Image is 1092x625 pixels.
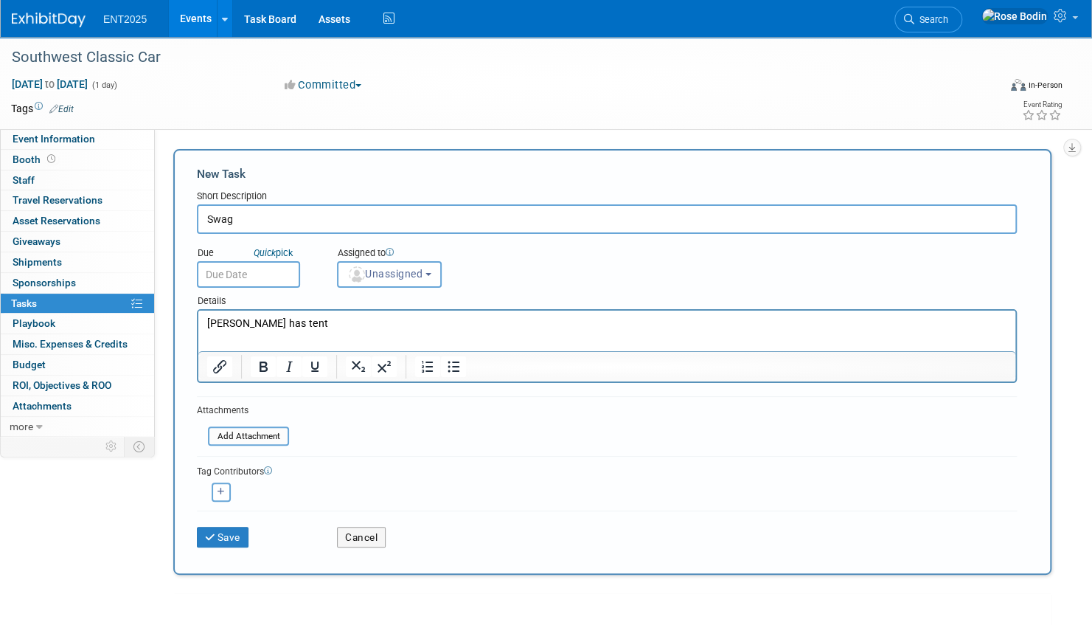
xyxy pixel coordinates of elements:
span: to [43,78,57,90]
a: Misc. Expenses & Credits [1,334,154,354]
span: Misc. Expenses & Credits [13,338,128,350]
input: Name of task or a short description [197,204,1017,234]
span: Tasks [11,297,37,309]
td: Tags [11,101,74,116]
a: Booth [1,150,154,170]
div: New Task [197,166,1017,182]
a: Shipments [1,252,154,272]
button: Insert/edit link [207,356,232,377]
div: Assigned to [337,246,526,261]
div: Tag Contributors [197,463,1017,478]
div: Short Description [197,190,1017,204]
a: Staff [1,170,154,190]
span: Asset Reservations [13,215,100,227]
i: Quick [254,247,276,258]
a: Playbook [1,314,154,334]
span: Unassigned [347,268,422,280]
button: Cancel [337,527,386,548]
span: more [10,421,33,432]
img: Rose Bodin [981,8,1048,24]
a: Quickpick [251,246,296,259]
div: Event Format [905,77,1063,99]
div: Southwest Classic Car [7,44,973,71]
span: ENT2025 [103,13,147,25]
button: Superscript [372,356,397,377]
button: Committed [279,77,367,93]
div: Due [197,246,315,261]
a: Edit [49,104,74,114]
span: Sponsorships [13,277,76,289]
button: Bullet list [441,356,466,377]
input: Due Date [197,261,300,288]
span: ROI, Objectives & ROO [13,379,111,391]
span: Booth not reserved yet [44,153,58,165]
a: Travel Reservations [1,190,154,210]
span: Booth [13,153,58,165]
div: Event Rating [1022,101,1062,108]
button: Save [197,527,248,548]
a: Tasks [1,294,154,314]
img: ExhibitDay [12,13,86,27]
a: Search [894,7,962,32]
img: Format-Inperson.png [1011,79,1026,91]
a: Event Information [1,129,154,149]
button: Unassigned [337,261,442,288]
span: Budget [13,359,46,370]
a: Sponsorships [1,273,154,293]
td: Toggle Event Tabs [125,437,155,456]
button: Underline [302,356,327,377]
button: Numbered list [415,356,440,377]
button: Subscript [346,356,371,377]
a: Budget [1,355,154,375]
div: Attachments [197,404,289,417]
span: Search [914,14,948,25]
button: Bold [251,356,276,377]
td: Personalize Event Tab Strip [99,437,125,456]
a: ROI, Objectives & ROO [1,376,154,396]
button: Italic [277,356,302,377]
span: Event Information [13,133,95,145]
a: more [1,417,154,437]
span: [DATE] [DATE] [11,77,88,91]
iframe: Rich Text Area [198,311,1015,351]
span: Attachments [13,400,72,412]
span: Staff [13,174,35,186]
span: Travel Reservations [13,194,102,206]
div: In-Person [1028,80,1063,91]
span: Shipments [13,256,62,268]
span: Playbook [13,317,55,329]
span: Giveaways [13,235,60,247]
a: Attachments [1,396,154,416]
a: Giveaways [1,232,154,252]
span: (1 day) [91,80,117,90]
a: Asset Reservations [1,211,154,231]
div: Details [197,288,1017,309]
